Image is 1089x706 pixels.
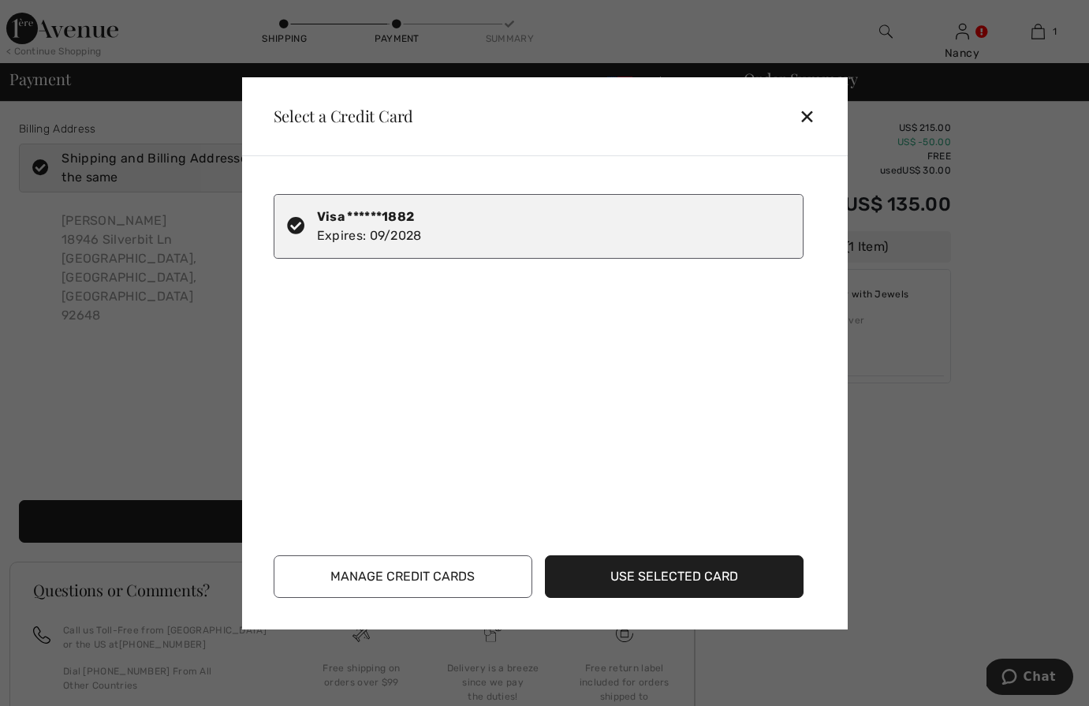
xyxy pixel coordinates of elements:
div: Select a Credit Card [261,108,414,124]
span: Chat [37,11,69,25]
button: Use Selected Card [545,555,804,598]
button: Manage Credit Cards [274,555,532,598]
div: ✕ [799,99,828,133]
div: Expires: 09/2028 [317,207,422,245]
